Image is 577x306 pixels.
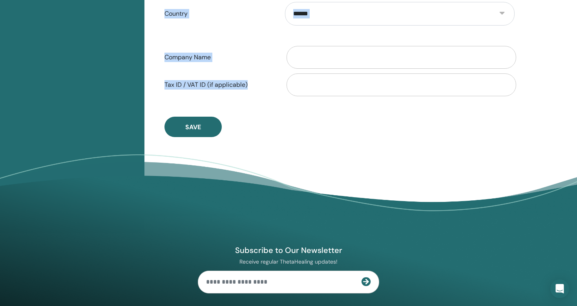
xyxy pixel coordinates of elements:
label: Country [159,6,279,21]
h4: Subscribe to Our Newsletter [198,245,379,255]
span: Save [185,123,201,131]
label: Tax ID / VAT ID (if applicable) [159,77,279,92]
label: Company Name [159,50,279,65]
button: Save [164,117,222,137]
div: Open Intercom Messenger [550,279,569,298]
p: Receive regular ThetaHealing updates! [198,258,379,265]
